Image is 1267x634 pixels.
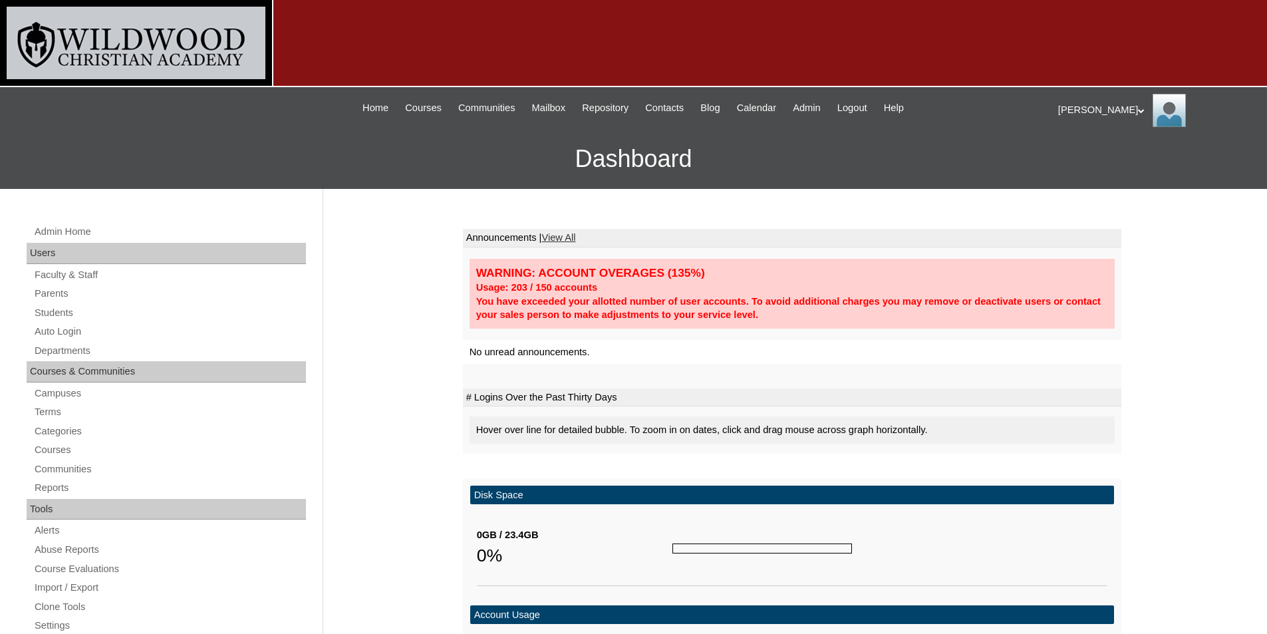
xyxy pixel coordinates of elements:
[356,100,395,116] a: Home
[575,100,635,116] a: Repository
[33,305,306,321] a: Students
[7,129,1260,189] h3: Dashboard
[33,267,306,283] a: Faculty & Staff
[7,7,265,79] img: logo-white.png
[831,100,874,116] a: Logout
[27,499,306,520] div: Tools
[884,100,904,116] span: Help
[463,229,1121,247] td: Announcements |
[362,100,388,116] span: Home
[470,486,1114,505] td: Disk Space
[582,100,629,116] span: Repository
[33,285,306,302] a: Parents
[645,100,684,116] span: Contacts
[33,343,306,359] a: Departments
[525,100,573,116] a: Mailbox
[476,295,1108,322] div: You have exceeded your allotted number of user accounts. To avoid additional charges you may remo...
[694,100,726,116] a: Blog
[730,100,783,116] a: Calendar
[638,100,690,116] a: Contacts
[793,100,821,116] span: Admin
[1058,94,1254,127] div: [PERSON_NAME]
[398,100,448,116] a: Courses
[837,100,867,116] span: Logout
[877,100,911,116] a: Help
[33,561,306,577] a: Course Evaluations
[33,442,306,458] a: Courses
[1153,94,1186,127] img: Jill Isaac
[477,542,672,569] div: 0%
[33,522,306,539] a: Alerts
[33,224,306,240] a: Admin Home
[477,528,672,542] div: 0GB / 23.4GB
[458,100,515,116] span: Communities
[470,605,1114,625] td: Account Usage
[737,100,776,116] span: Calendar
[405,100,442,116] span: Courses
[33,579,306,596] a: Import / Export
[27,243,306,264] div: Users
[470,416,1115,444] div: Hover over line for detailed bubble. To zoom in on dates, click and drag mouse across graph horiz...
[476,265,1108,281] div: WARNING: ACCOUNT OVERAGES (135%)
[33,617,306,634] a: Settings
[33,461,306,478] a: Communities
[452,100,522,116] a: Communities
[33,404,306,420] a: Terms
[33,323,306,340] a: Auto Login
[541,232,575,243] a: View All
[33,599,306,615] a: Clone Tools
[463,389,1121,407] td: # Logins Over the Past Thirty Days
[33,385,306,402] a: Campuses
[700,100,720,116] span: Blog
[27,361,306,383] div: Courses & Communities
[463,340,1121,365] td: No unread announcements.
[33,480,306,496] a: Reports
[33,542,306,558] a: Abuse Reports
[33,423,306,440] a: Categories
[476,282,597,293] strong: Usage: 203 / 150 accounts
[786,100,827,116] a: Admin
[532,100,566,116] span: Mailbox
